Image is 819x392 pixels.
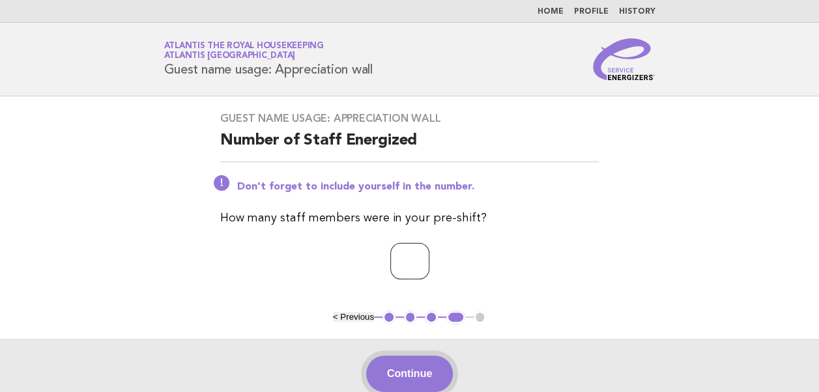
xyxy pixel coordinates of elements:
p: Don't forget to include yourself in the number. [237,180,599,193]
button: 1 [382,311,395,324]
a: Profile [574,8,609,16]
button: 3 [425,311,438,324]
a: Atlantis the Royal HousekeepingAtlantis [GEOGRAPHIC_DATA] [164,42,324,60]
button: Continue [366,356,453,392]
span: Atlantis [GEOGRAPHIC_DATA] [164,52,296,61]
h1: Guest name usage: Appreciation wall [164,42,373,76]
a: Home [538,8,564,16]
h2: Number of Staff Energized [220,130,599,162]
button: 2 [404,311,417,324]
button: 4 [446,311,465,324]
a: History [619,8,655,16]
h3: Guest name usage: Appreciation wall [220,112,599,125]
button: < Previous [333,312,374,322]
img: Service Energizers [593,38,655,80]
p: How many staff members were in your pre-shift? [220,209,599,227]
